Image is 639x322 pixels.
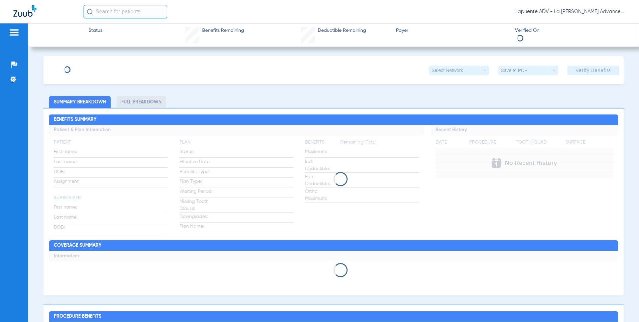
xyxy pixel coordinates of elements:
[515,27,628,34] span: Verified On
[49,96,111,108] li: Summary Breakdown
[13,5,36,17] img: Zuub Logo
[396,27,509,34] span: Payer
[117,96,166,108] li: Full Breakdown
[89,27,102,34] span: Status
[87,9,93,15] img: Search Icon
[9,28,19,36] img: hamburger-icon
[84,5,167,18] input: Search for patients
[49,240,618,251] h2: Coverage Summary
[202,27,244,34] span: Benefits Remaining
[515,8,626,15] span: Lapuente ADV - La [PERSON_NAME] Advanced Dentistry
[49,311,618,322] h2: Procedure Benefits
[49,114,618,125] h2: Benefits Summary
[318,27,366,34] span: Deductible Remaining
